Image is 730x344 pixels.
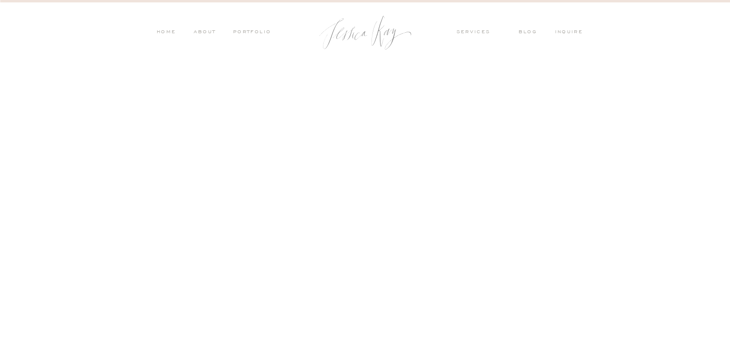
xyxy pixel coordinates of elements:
[519,28,544,37] a: blog
[156,28,176,37] a: HOME
[555,28,588,37] a: inquire
[232,28,272,37] a: PORTFOLIO
[191,28,216,37] a: ABOUT
[457,28,504,37] a: services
